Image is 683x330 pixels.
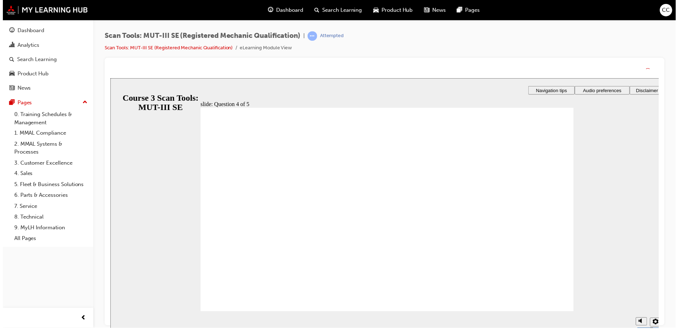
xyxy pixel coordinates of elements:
[3,97,88,110] button: Pages
[9,191,88,202] a: 6. Parts & Accessories
[529,241,540,249] button: Mute (Ctrl+Alt+M)
[15,27,42,35] div: Dashboard
[9,224,88,235] a: 9. MyLH Information
[373,6,379,15] span: car-icon
[421,8,468,16] button: Navigation tips
[15,85,28,93] div: News
[530,250,576,255] input: volume
[239,44,291,52] li: eLearning Module View
[419,3,452,17] a: news-iconNews
[452,3,486,17] a: pages-iconPages
[15,41,37,50] div: Analytics
[14,56,54,64] div: Search Learning
[543,241,555,250] button: Settings
[3,53,88,66] a: Search Learning
[6,86,12,92] span: news-icon
[267,6,273,15] span: guage-icon
[382,6,413,14] span: Product Hub
[6,71,12,78] span: car-icon
[6,28,12,34] span: guage-icon
[9,202,88,213] a: 7. Service
[314,6,319,15] span: search-icon
[6,57,11,63] span: search-icon
[6,100,12,107] span: pages-icon
[9,129,88,140] a: 1. MMAL Compliance
[468,8,523,16] button: Audio preferences
[3,82,88,95] a: News
[664,6,672,14] span: CC
[9,159,88,170] a: 3. Customer Excellence
[303,32,304,40] span: |
[529,10,552,15] span: Disclaimer
[80,99,85,108] span: up-icon
[9,213,88,224] a: 8. Technical
[9,235,88,246] a: All Pages
[9,180,88,191] a: 5. Fleet & Business Solutions
[322,6,362,14] span: Search Learning
[662,4,674,16] button: CC
[3,24,88,37] a: Dashboard
[15,99,29,107] div: Pages
[6,42,12,49] span: chart-icon
[9,169,88,180] a: 4. Sales
[458,6,463,15] span: pages-icon
[319,33,343,40] div: Attempted
[3,68,88,81] a: Product Hub
[9,110,88,129] a: 0. Training Schedules & Management
[4,5,86,15] img: mmal
[424,6,430,15] span: news-icon
[15,70,46,79] div: Product Hub
[368,3,419,17] a: car-iconProduct Hub
[433,6,446,14] span: News
[523,8,558,16] button: Disclaimer
[476,10,514,15] span: Audio preferences
[261,3,308,17] a: guage-iconDashboard
[307,31,316,41] span: learningRecordVerb_ATTEMPT-icon
[79,316,84,325] span: prev-icon
[103,45,231,51] a: Scan Tools: MUT-III SE (Registered Mechanic Qualification)
[103,32,300,40] span: Scan Tools: MUT-III SE (Registered Mechanic Qualification)
[3,23,88,97] button: DashboardAnalyticsSearch LearningProduct HubNews
[308,3,368,17] a: search-iconSearch Learning
[275,6,303,14] span: Dashboard
[429,10,460,15] span: Navigation tips
[3,39,88,52] a: Analytics
[9,140,88,159] a: 2. MMAL Systems & Processes
[466,6,480,14] span: Pages
[543,250,557,269] label: Zoom to fit
[525,235,554,258] div: misc controls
